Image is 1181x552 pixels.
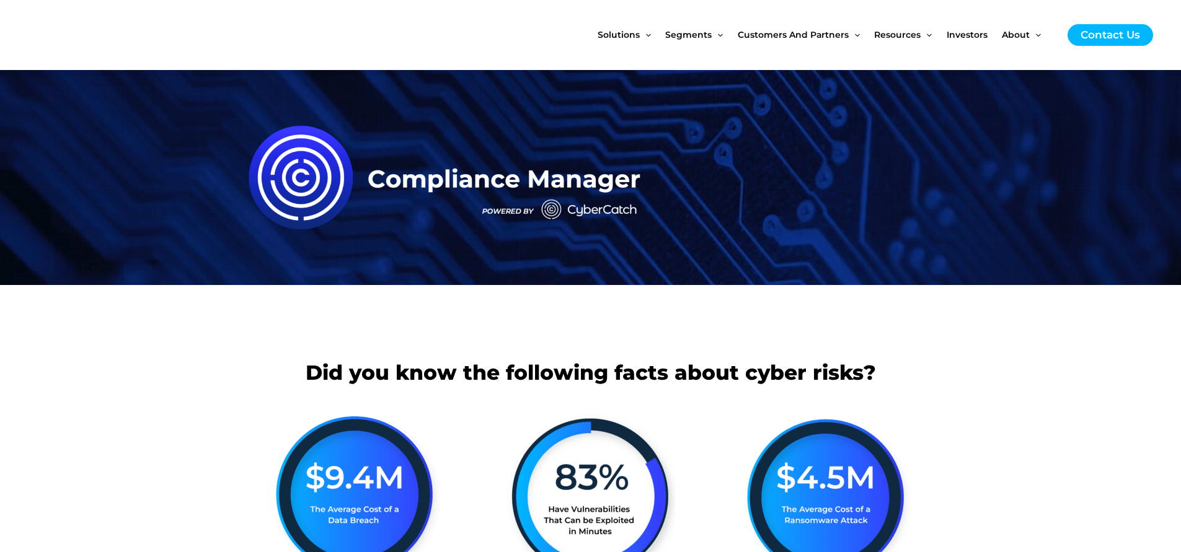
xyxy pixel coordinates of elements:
[244,359,938,386] h2: Did you know the following facts about cyber risks?
[874,9,921,61] span: Resources
[1030,9,1041,61] span: Menu Toggle
[1002,9,1030,61] span: About
[849,9,860,61] span: Menu Toggle
[640,9,651,61] span: Menu Toggle
[598,9,640,61] span: Solutions
[665,9,712,61] span: Segments
[1068,24,1153,46] a: Contact Us
[712,9,723,61] span: Menu Toggle
[22,9,170,61] img: CyberCatch
[921,9,932,61] span: Menu Toggle
[598,9,1055,61] nav: Site Navigation: New Main Menu
[947,9,988,61] span: Investors
[738,9,849,61] span: Customers and Partners
[947,9,1002,61] a: Investors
